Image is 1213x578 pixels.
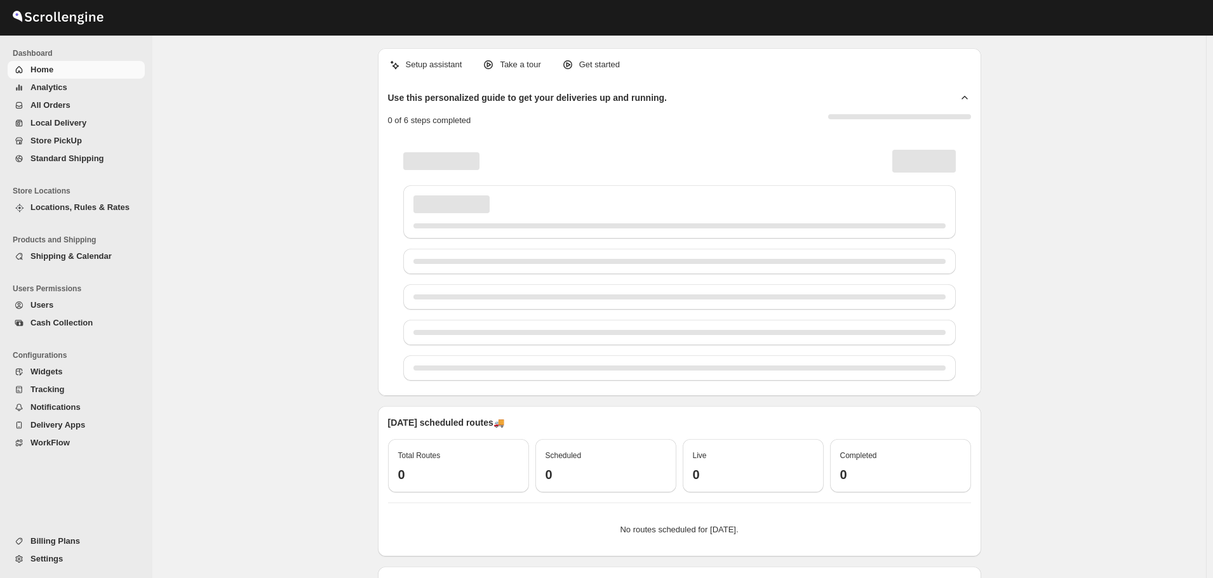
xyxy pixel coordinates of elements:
[8,398,145,416] button: Notifications
[840,467,961,482] h3: 0
[693,467,814,482] h3: 0
[30,384,64,394] span: Tracking
[30,118,86,128] span: Local Delivery
[30,82,67,92] span: Analytics
[693,451,707,460] span: Live
[8,247,145,265] button: Shipping & Calendar
[388,416,971,429] p: [DATE] scheduled routes 🚚
[30,202,130,212] span: Locations, Rules & Rates
[8,199,145,216] button: Locations, Rules & Rates
[388,114,471,127] p: 0 of 6 steps completed
[13,235,146,245] span: Products and Shipping
[30,136,82,145] span: Store PickUp
[8,363,145,381] button: Widgets
[13,350,146,360] span: Configurations
[13,284,146,294] span: Users Permissions
[546,467,666,482] h3: 0
[398,467,519,482] h3: 0
[500,58,540,71] p: Take a tour
[398,523,961,536] p: No routes scheduled for [DATE].
[30,65,53,74] span: Home
[388,91,667,104] h2: Use this personalized guide to get your deliveries up and running.
[840,451,877,460] span: Completed
[30,300,53,310] span: Users
[30,554,63,563] span: Settings
[8,434,145,452] button: WorkFlow
[546,451,582,460] span: Scheduled
[13,48,146,58] span: Dashboard
[406,58,462,71] p: Setup assistant
[30,251,112,261] span: Shipping & Calendar
[30,536,80,546] span: Billing Plans
[8,61,145,79] button: Home
[13,186,146,196] span: Store Locations
[30,402,81,412] span: Notifications
[8,550,145,568] button: Settings
[8,532,145,550] button: Billing Plans
[579,58,620,71] p: Get started
[30,100,70,110] span: All Orders
[8,96,145,114] button: All Orders
[8,314,145,332] button: Cash Collection
[8,296,145,314] button: Users
[30,154,104,163] span: Standard Shipping
[388,137,971,386] div: Page loading
[8,381,145,398] button: Tracking
[30,420,85,430] span: Delivery Apps
[30,438,70,447] span: WorkFlow
[398,451,441,460] span: Total Routes
[30,367,62,376] span: Widgets
[30,318,93,327] span: Cash Collection
[8,416,145,434] button: Delivery Apps
[8,79,145,96] button: Analytics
